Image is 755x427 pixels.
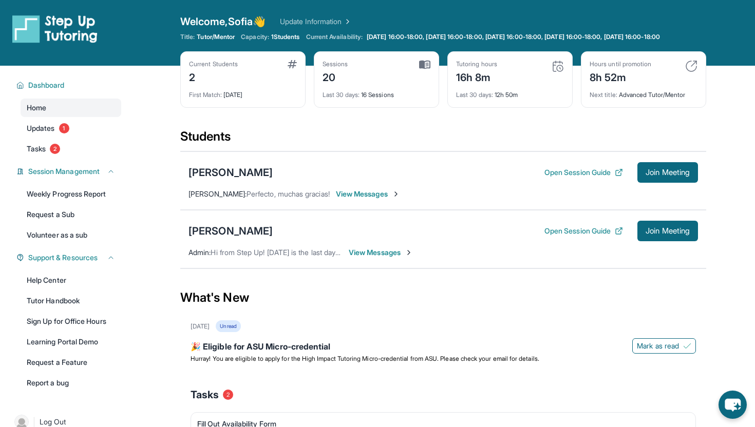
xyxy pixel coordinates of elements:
[180,275,706,320] div: What's New
[188,189,247,198] span: [PERSON_NAME] :
[27,103,46,113] span: Home
[21,119,121,138] a: Updates1
[28,253,98,263] span: Support & Resources
[590,60,651,68] div: Hours until promotion
[336,189,400,199] span: View Messages
[685,60,697,72] img: card
[189,85,297,99] div: [DATE]
[590,85,697,99] div: Advanced Tutor/Mentor
[21,99,121,117] a: Home
[323,68,348,85] div: 20
[719,391,747,419] button: chat-button
[191,322,210,331] div: [DATE]
[342,16,352,27] img: Chevron Right
[323,91,360,99] span: Last 30 days :
[216,320,240,332] div: Unread
[191,387,219,402] span: Tasks
[188,248,211,257] span: Admin :
[21,333,121,351] a: Learning Portal Demo
[180,33,195,41] span: Title:
[189,91,222,99] span: First Match :
[27,123,55,133] span: Updates
[365,33,662,41] a: [DATE] 16:00-18:00, [DATE] 16:00-18:00, [DATE] 16:00-18:00, [DATE] 16:00-18:00, [DATE] 16:00-18:00
[50,144,60,154] span: 2
[367,33,660,41] span: [DATE] 16:00-18:00, [DATE] 16:00-18:00, [DATE] 16:00-18:00, [DATE] 16:00-18:00, [DATE] 16:00-18:00
[28,166,100,177] span: Session Management
[552,60,564,72] img: card
[323,60,348,68] div: Sessions
[27,144,46,154] span: Tasks
[12,14,98,43] img: logo
[28,80,65,90] span: Dashboard
[24,80,115,90] button: Dashboard
[21,271,121,289] a: Help Center
[191,355,539,362] span: Hurray! You are eligible to apply for the High Impact Tutoring Micro-credential from ASU. Please ...
[24,253,115,263] button: Support & Resources
[590,91,617,99] span: Next title :
[197,33,235,41] span: Tutor/Mentor
[21,185,121,203] a: Weekly Progress Report
[637,341,679,351] span: Mark as read
[306,33,363,41] span: Current Availability:
[288,60,297,68] img: card
[180,128,706,151] div: Students
[21,353,121,372] a: Request a Feature
[241,33,269,41] span: Capacity:
[21,312,121,331] a: Sign Up for Office Hours
[59,123,69,133] span: 1
[189,60,238,68] div: Current Students
[21,226,121,244] a: Volunteer as a sub
[646,228,690,234] span: Join Meeting
[188,165,273,180] div: [PERSON_NAME]
[637,221,698,241] button: Join Meeting
[188,224,273,238] div: [PERSON_NAME]
[590,68,651,85] div: 8h 52m
[405,248,413,257] img: Chevron-Right
[24,166,115,177] button: Session Management
[189,68,238,85] div: 2
[646,169,690,176] span: Join Meeting
[323,85,430,99] div: 16 Sessions
[21,205,121,224] a: Request a Sub
[223,390,233,400] span: 2
[632,338,696,354] button: Mark as read
[280,16,352,27] a: Update Information
[683,342,691,350] img: Mark as read
[456,91,493,99] span: Last 30 days :
[544,167,623,178] button: Open Session Guide
[21,374,121,392] a: Report a bug
[349,247,413,258] span: View Messages
[21,292,121,310] a: Tutor Handbook
[456,68,497,85] div: 16h 8m
[456,60,497,68] div: Tutoring hours
[21,140,121,158] a: Tasks2
[544,226,623,236] button: Open Session Guide
[191,340,696,355] div: 🎉 Eligible for ASU Micro-credential
[456,85,564,99] div: 12h 50m
[637,162,698,183] button: Join Meeting
[419,60,430,69] img: card
[271,33,300,41] span: 1 Students
[40,417,66,427] span: Log Out
[180,14,266,29] span: Welcome, Sofia 👋
[392,190,400,198] img: Chevron-Right
[247,189,330,198] span: Perfecto, muchas gracias!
